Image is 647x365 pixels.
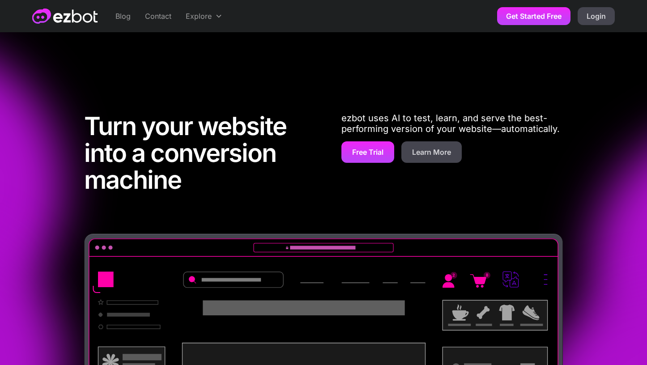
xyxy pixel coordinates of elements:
div: Explore [186,11,212,21]
a: Learn More [401,141,462,163]
a: Free Trial [341,141,394,163]
a: Login [578,7,615,25]
a: home [32,8,98,24]
h1: Turn your website into a conversion machine [84,113,306,198]
a: Get Started Free [497,7,570,25]
p: ezbot uses AI to test, learn, and serve the best-performing version of your website—automatically. [341,113,563,134]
